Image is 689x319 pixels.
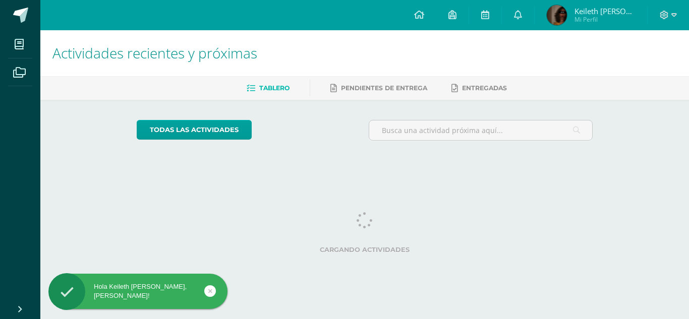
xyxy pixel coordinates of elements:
[575,6,635,16] span: Keileth [PERSON_NAME]
[369,120,593,140] input: Busca una actividad próxima aquí...
[137,246,593,253] label: Cargando actividades
[247,80,290,96] a: Tablero
[547,5,567,25] img: e2626f49c04976755c315fcafb25ac03.png
[575,15,635,24] span: Mi Perfil
[137,120,252,140] a: todas las Actividades
[259,84,290,92] span: Tablero
[52,43,257,62] span: Actividades recientes y próximas
[462,84,507,92] span: Entregadas
[330,80,427,96] a: Pendientes de entrega
[48,282,227,300] div: Hola Keileth [PERSON_NAME], [PERSON_NAME]!
[451,80,507,96] a: Entregadas
[341,84,427,92] span: Pendientes de entrega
